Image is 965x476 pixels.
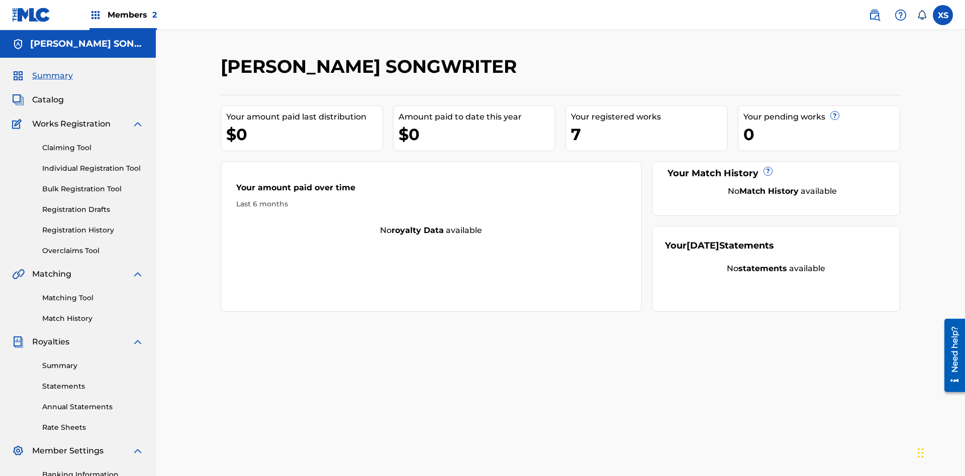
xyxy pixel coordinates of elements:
[739,186,799,196] strong: Match History
[12,336,24,348] img: Royalties
[12,94,24,106] img: Catalog
[12,70,24,82] img: Summary
[32,268,71,280] span: Matching
[687,240,719,251] span: [DATE]
[743,123,900,146] div: 0
[42,422,144,433] a: Rate Sheets
[42,163,144,174] a: Individual Registration Tool
[108,9,157,21] span: Members
[32,336,69,348] span: Royalties
[42,402,144,412] a: Annual Statements
[32,118,111,130] span: Works Registration
[665,167,888,180] div: Your Match History
[868,9,881,21] img: search
[918,438,924,468] div: Drag
[891,5,911,25] div: Help
[132,118,144,130] img: expand
[42,143,144,153] a: Claiming Tool
[42,313,144,324] a: Match History
[89,9,102,21] img: Top Rightsholders
[42,204,144,215] a: Registration Drafts
[221,55,522,78] h2: [PERSON_NAME] SONGWRITER
[42,246,144,256] a: Overclaims Tool
[132,445,144,457] img: expand
[12,8,51,22] img: MLC Logo
[12,118,25,130] img: Works Registration
[743,111,900,123] div: Your pending works
[665,239,774,253] div: Your Statements
[738,264,787,273] strong: statements
[937,315,965,397] iframe: Resource Center
[132,268,144,280] img: expand
[12,94,64,106] a: CatalogCatalog
[399,123,555,146] div: $0
[665,263,888,275] div: No available
[42,293,144,303] a: Matching Tool
[933,5,953,25] div: User Menu
[764,167,772,175] span: ?
[917,10,927,20] div: Notifications
[571,123,727,146] div: 7
[42,361,144,371] a: Summary
[392,225,444,235] strong: royalty data
[12,445,24,457] img: Member Settings
[831,111,839,120] span: ?
[42,225,144,235] a: Registration History
[30,38,144,50] h5: CLEO SONGWRITER
[864,5,885,25] a: Public Search
[12,70,73,82] a: SummarySummary
[221,224,641,236] div: No available
[12,38,24,50] img: Accounts
[915,428,965,476] iframe: Chat Widget
[132,336,144,348] img: expand
[32,445,104,457] span: Member Settings
[32,70,73,82] span: Summary
[236,199,626,209] div: Last 6 months
[32,94,64,106] span: Catalog
[42,381,144,392] a: Statements
[226,123,382,146] div: $0
[12,268,25,280] img: Matching
[571,111,727,123] div: Your registered works
[152,10,157,20] span: 2
[399,111,555,123] div: Amount paid to date this year
[226,111,382,123] div: Your amount paid last distribution
[895,9,907,21] img: help
[42,184,144,194] a: Bulk Registration Tool
[678,185,888,197] div: No available
[236,182,626,199] div: Your amount paid over time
